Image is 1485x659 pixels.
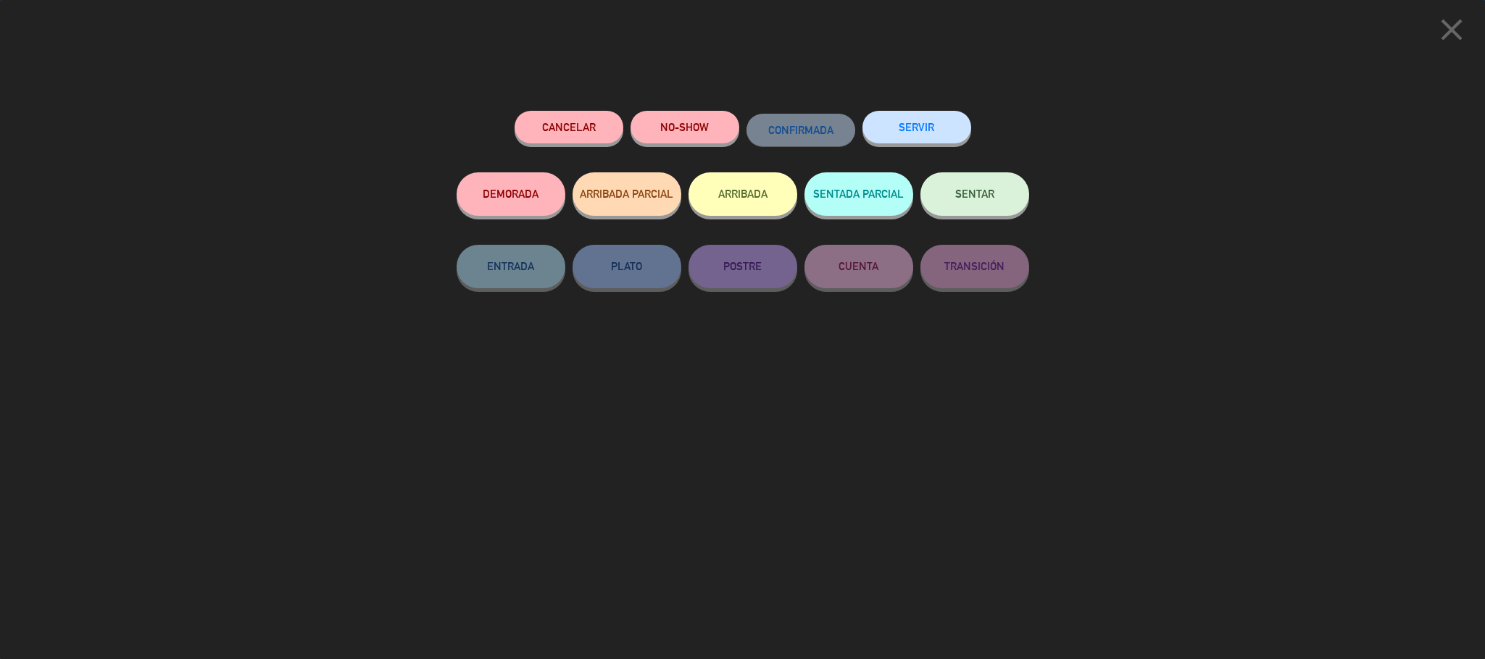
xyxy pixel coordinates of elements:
button: CONFIRMADA [746,114,855,146]
button: NO-SHOW [631,111,739,143]
button: PLATO [573,245,681,288]
button: close [1429,11,1474,54]
button: SERVIR [862,111,971,143]
button: ARRIBADA [689,172,797,216]
button: ARRIBADA PARCIAL [573,172,681,216]
span: CONFIRMADA [768,124,833,136]
button: POSTRE [689,245,797,288]
button: CUENTA [804,245,913,288]
button: Cancelar [515,111,623,143]
i: close [1434,12,1470,48]
button: SENTAR [920,172,1029,216]
button: DEMORADA [457,172,565,216]
button: TRANSICIÓN [920,245,1029,288]
button: SENTADA PARCIAL [804,172,913,216]
span: ARRIBADA PARCIAL [580,188,673,200]
button: ENTRADA [457,245,565,288]
span: SENTAR [955,188,994,200]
